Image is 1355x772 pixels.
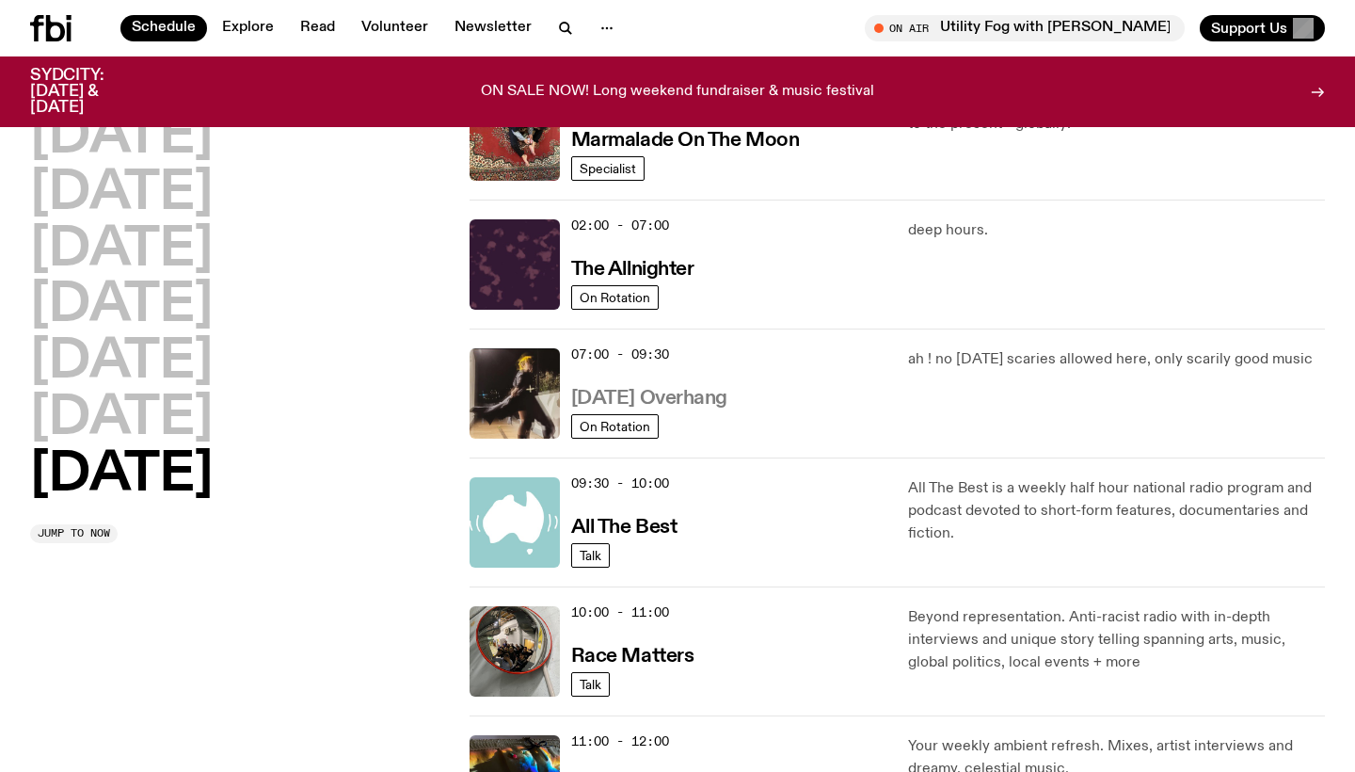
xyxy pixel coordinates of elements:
span: Talk [580,677,601,691]
button: [DATE] [30,224,213,277]
span: Jump to now [38,528,110,539]
button: [DATE] [30,111,213,164]
p: deep hours. [908,219,1325,242]
a: Marmalade On The Moon [571,127,800,151]
h3: All The Best [571,518,677,538]
span: On Rotation [580,419,650,433]
a: All The Best [571,514,677,538]
a: On Rotation [571,285,659,310]
button: Jump to now [30,524,118,543]
span: 07:00 - 09:30 [571,346,669,363]
button: Support Us [1200,15,1325,41]
span: 09:30 - 10:00 [571,474,669,492]
a: On Rotation [571,414,659,439]
span: 10:00 - 11:00 [571,603,669,621]
span: On Rotation [580,290,650,304]
a: Schedule [120,15,207,41]
a: Race Matters [571,643,694,667]
span: 02:00 - 07:00 [571,217,669,234]
button: [DATE] [30,393,213,445]
p: Beyond representation. Anti-racist radio with in-depth interviews and unique story telling spanni... [908,606,1325,674]
span: Support Us [1211,20,1287,37]
a: Explore [211,15,285,41]
a: The Allnighter [571,256,694,280]
a: Talk [571,672,610,697]
h3: SYDCITY: [DATE] & [DATE] [30,68,151,116]
a: Specialist [571,156,645,181]
p: ON SALE NOW! Long weekend fundraiser & music festival [481,84,874,101]
a: Volunteer [350,15,439,41]
h3: The Allnighter [571,260,694,280]
h3: Race Matters [571,647,694,667]
a: Newsletter [443,15,543,41]
p: ah ! no [DATE] scaries allowed here, only scarily good music [908,348,1325,371]
span: Specialist [580,161,636,175]
button: [DATE] [30,280,213,332]
button: [DATE] [30,336,213,389]
span: Talk [580,548,601,562]
span: 11:00 - 12:00 [571,732,669,750]
a: [DATE] Overhang [571,385,727,409]
img: Tommy - Persian Rug [470,90,560,181]
button: On AirUtility Fog with [PERSON_NAME] [865,15,1185,41]
h3: Marmalade On The Moon [571,131,800,151]
a: Read [289,15,346,41]
p: All The Best is a weekly half hour national radio program and podcast devoted to short-form featu... [908,477,1325,545]
img: A photo of the Race Matters team taken in a rear view or "blindside" mirror. A bunch of people of... [470,606,560,697]
button: [DATE] [30,168,213,220]
a: Talk [571,543,610,568]
h3: [DATE] Overhang [571,389,727,409]
button: [DATE] [30,449,213,502]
